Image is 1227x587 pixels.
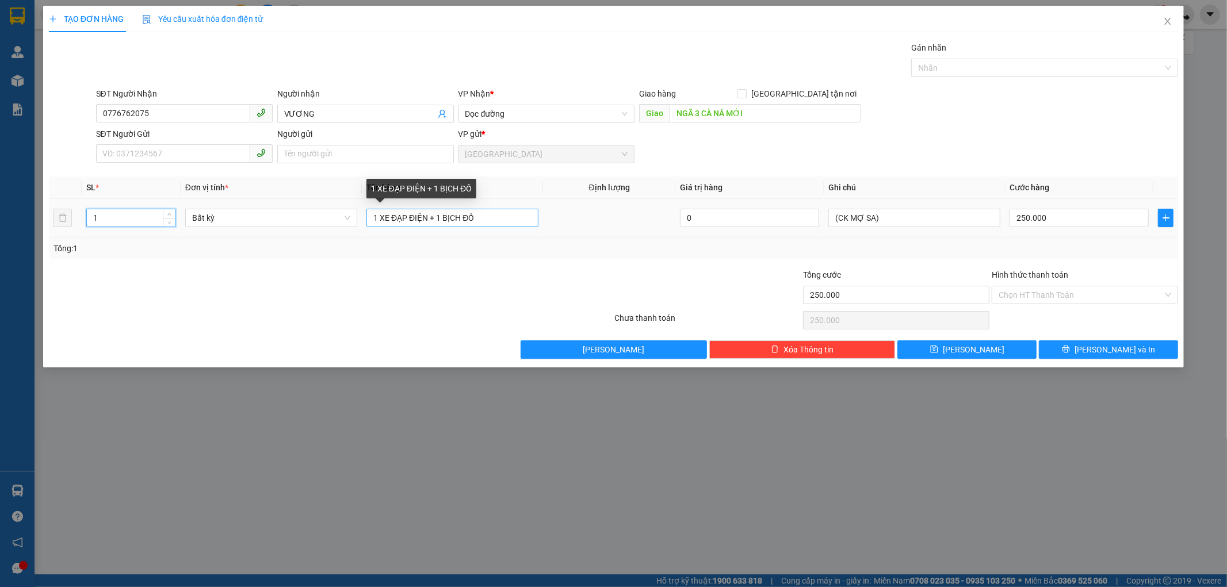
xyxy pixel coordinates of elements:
span: [PERSON_NAME] [583,343,644,356]
span: printer [1062,345,1070,354]
span: Giao [639,104,670,122]
span: up [166,211,173,218]
span: Dọc đường [465,105,628,122]
span: TẠO ĐƠN HÀNG [49,14,124,24]
div: Chưa thanh toán [614,312,802,332]
span: Đơn vị tính [185,183,228,192]
div: Tổng: 1 [53,242,473,255]
span: Giá trị hàng [680,183,723,192]
button: Close [1152,6,1184,38]
div: Người gửi [277,128,454,140]
span: VP Nhận [458,89,491,98]
div: Người nhận [277,87,454,100]
img: icon [142,15,151,24]
span: Xóa Thông tin [783,343,834,356]
span: down [166,219,173,226]
span: Giao hàng [639,89,676,98]
span: user-add [438,109,447,118]
span: phone [257,148,266,158]
span: delete [771,345,779,354]
input: Ghi Chú [828,209,1000,227]
span: SL [86,183,95,192]
input: Dọc đường [670,104,861,122]
span: Định lượng [589,183,630,192]
span: Yêu cầu xuất hóa đơn điện tử [142,14,263,24]
button: plus [1158,209,1174,227]
button: delete [53,209,72,227]
button: deleteXóa Thông tin [709,340,896,359]
div: SĐT Người Gửi [96,128,273,140]
input: VD: Bàn, Ghế [366,209,538,227]
label: Hình thức thanh toán [992,270,1068,279]
button: printer[PERSON_NAME] và In [1039,340,1178,359]
span: Bất kỳ [192,209,350,227]
button: save[PERSON_NAME] [897,340,1037,359]
span: Cước hàng [1010,183,1049,192]
div: 1 XE ĐẠP ĐIỆN + 1 BỊCH ĐỒ [366,179,476,198]
span: save [930,345,938,354]
div: VP gửi [458,128,635,140]
label: Gán nhãn [911,43,946,52]
span: phone [257,108,266,117]
span: Decrease Value [163,218,175,227]
span: [GEOGRAPHIC_DATA] tận nơi [747,87,861,100]
span: plus [1159,213,1173,222]
span: [PERSON_NAME] [943,343,1004,356]
span: close [1163,17,1172,26]
span: Tổng cước [803,270,841,279]
button: [PERSON_NAME] [521,340,707,359]
span: [PERSON_NAME] và In [1075,343,1155,356]
input: 0 [680,209,819,227]
th: Ghi chú [824,177,1005,199]
span: plus [49,15,57,23]
span: Sài Gòn [465,145,628,163]
span: Increase Value [163,209,175,218]
div: SĐT Người Nhận [96,87,273,100]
